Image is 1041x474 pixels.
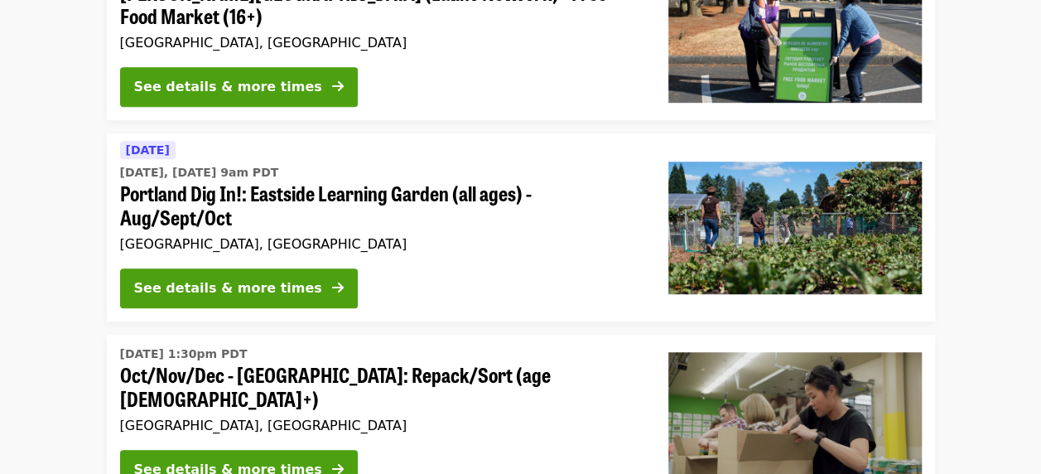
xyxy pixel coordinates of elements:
div: See details & more times [134,278,322,298]
i: arrow-right icon [332,79,344,94]
span: Oct/Nov/Dec - [GEOGRAPHIC_DATA]: Repack/Sort (age [DEMOGRAPHIC_DATA]+) [120,363,642,411]
div: [GEOGRAPHIC_DATA], [GEOGRAPHIC_DATA] [120,35,642,51]
i: arrow-right icon [332,280,344,296]
span: Portland Dig In!: Eastside Learning Garden (all ages) - Aug/Sept/Oct [120,181,642,230]
time: [DATE], [DATE] 9am PDT [120,164,279,181]
img: Portland Dig In!: Eastside Learning Garden (all ages) - Aug/Sept/Oct organized by Oregon Food Bank [668,162,922,294]
a: See details for "Portland Dig In!: Eastside Learning Garden (all ages) - Aug/Sept/Oct" [107,133,935,322]
button: See details & more times [120,67,358,107]
div: See details & more times [134,77,322,97]
div: [GEOGRAPHIC_DATA], [GEOGRAPHIC_DATA] [120,418,642,433]
span: [DATE] [126,143,170,157]
div: [GEOGRAPHIC_DATA], [GEOGRAPHIC_DATA] [120,236,642,252]
time: [DATE] 1:30pm PDT [120,346,248,363]
button: See details & more times [120,268,358,308]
